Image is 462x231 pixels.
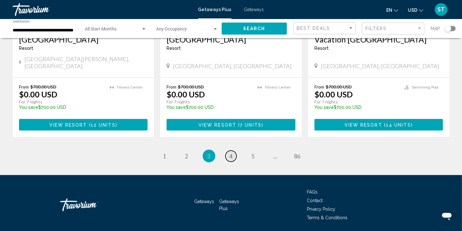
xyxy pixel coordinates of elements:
span: From [167,84,176,89]
p: $700.00 USD [314,105,398,110]
span: Resort [19,46,33,51]
a: Getaways [194,199,214,204]
span: $700.00 USD [30,84,56,89]
span: USD [408,8,417,13]
span: 4 [230,153,233,160]
span: Resort [167,46,181,51]
a: [GEOGRAPHIC_DATA] [167,35,295,44]
span: 1 [163,153,166,160]
span: 3 [207,153,211,160]
button: View Resort(12 units) [19,119,148,131]
span: $700.00 USD [178,84,204,89]
a: Vacation [GEOGRAPHIC_DATA] [314,35,443,44]
a: [GEOGRAPHIC_DATA] [19,35,148,44]
span: [GEOGRAPHIC_DATA], [GEOGRAPHIC_DATA] [321,63,440,69]
a: Travorium [60,195,123,214]
span: Swimming Pool [412,85,438,89]
span: ( ) [236,122,263,128]
span: You save [314,105,334,110]
span: 12 units [91,122,116,128]
iframe: Кнопка запуска окна обмена сообщениями [437,206,457,226]
span: [GEOGRAPHIC_DATA][PERSON_NAME], [GEOGRAPHIC_DATA] [24,56,148,69]
span: View Resort [49,122,87,128]
span: 2 [185,153,188,160]
a: FAQs [307,189,318,195]
button: View Resort(14 units) [314,119,443,131]
span: [GEOGRAPHIC_DATA], [GEOGRAPHIC_DATA] [173,63,292,69]
p: For 7 nights [314,99,398,105]
span: From [314,84,324,89]
button: View Resort(7 units) [167,119,295,131]
p: For 7 nights [167,99,251,105]
a: Getaways [244,7,264,12]
a: Contact [307,198,323,203]
span: ST [437,6,445,13]
span: en [386,8,392,13]
a: Getaways Plus [219,199,239,211]
p: $0.00 USD [19,89,57,99]
p: $0.00 USD [167,89,205,99]
span: Resort [314,46,329,51]
p: $700.00 USD [19,105,103,110]
a: Privacy Policy [307,207,335,212]
span: View Resort [199,122,236,128]
span: View Resort [345,122,382,128]
button: Filter [362,22,424,35]
span: You save [19,105,38,110]
p: $700.00 USD [167,105,251,110]
span: 5 [252,153,255,160]
span: Map [431,24,440,33]
span: 7 units [240,122,262,128]
span: ( ) [382,122,413,128]
span: Best Deals [297,26,330,31]
span: ( ) [87,122,117,128]
span: From [19,84,29,89]
span: 86 [294,153,301,160]
button: Search [222,23,287,34]
button: User Menu [433,3,449,16]
span: Fitness Center [265,85,291,89]
span: You save [167,105,186,110]
p: $0.00 USD [314,89,353,99]
span: Filters [365,26,387,31]
button: Change currency [408,5,423,15]
p: For 7 nights [19,99,103,105]
span: Search [243,26,265,31]
button: Change language [386,5,398,15]
a: Travorium [13,3,192,16]
a: Terms & Conditions [307,215,347,220]
span: 14 units [386,122,411,128]
a: Getaways Plus [198,7,231,12]
span: Fitness Center [117,85,143,89]
ul: Pagination [13,150,449,162]
mat-select: Sort by [297,26,354,31]
span: ... [274,153,277,160]
span: $700.00 USD [326,84,352,89]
